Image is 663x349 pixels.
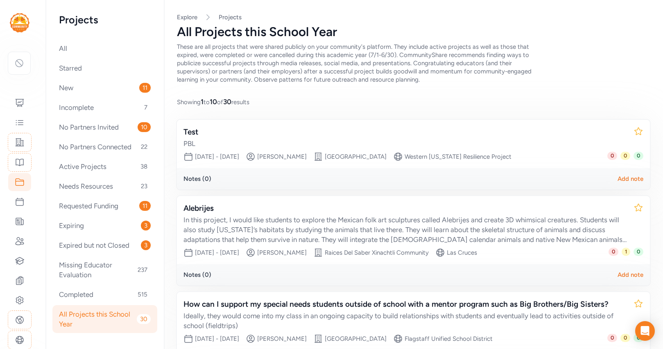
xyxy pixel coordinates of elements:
[620,334,630,342] span: 0
[52,39,157,57] div: All
[134,265,151,275] span: 237
[177,13,650,21] nav: Breadcrumb
[325,335,387,343] div: [GEOGRAPHIC_DATA]
[325,153,387,161] div: [GEOGRAPHIC_DATA]
[620,152,630,160] span: 0
[177,97,249,107] span: Showing to of results
[10,13,29,32] img: logo
[622,248,630,256] span: 1
[52,177,157,195] div: Needs Resources
[634,334,643,342] span: 0
[137,162,151,171] span: 38
[210,98,217,106] span: 10
[405,153,511,161] div: Western [US_STATE] Resilience Project
[195,249,239,257] div: [DATE] - [DATE]
[138,142,151,152] span: 22
[634,248,643,256] span: 0
[52,217,157,235] div: Expiring
[195,335,239,343] div: [DATE] - [DATE]
[141,103,151,112] span: 7
[139,201,151,211] span: 11
[201,98,204,106] span: 1
[405,335,493,343] div: Flagstaff Unified School District
[52,118,157,136] div: No Partners Invited
[177,14,197,21] a: Explore
[183,311,627,331] div: Ideally, they would come into my class in an ongoing capacity to build relationships with student...
[183,175,211,183] div: Notes ( 0 )
[183,139,627,148] div: PBL
[447,249,477,257] div: Las Cruces
[52,79,157,97] div: New
[183,126,627,138] div: Test
[183,271,211,279] div: Notes ( 0 )
[137,314,151,324] span: 30
[609,248,618,256] span: 0
[52,197,157,215] div: Requested Funding
[607,334,617,342] span: 0
[618,175,643,183] div: Add note
[138,122,151,132] span: 10
[219,13,242,21] a: Projects
[183,215,627,244] div: In this project, I would like students to explore the Mexican folk art sculptures called Alebrije...
[52,285,157,303] div: Completed
[634,152,643,160] span: 0
[141,240,151,250] span: 3
[257,153,307,161] div: [PERSON_NAME]
[607,152,617,160] span: 0
[177,25,650,39] div: All Projects this School Year
[325,249,429,257] div: Raices Del Saber Xinachtli Community
[177,43,532,83] span: These are all projects that were shared publicly on your community's platform. They include activ...
[141,221,151,230] span: 3
[257,249,307,257] div: [PERSON_NAME]
[52,305,157,333] div: All Projects this School Year
[52,138,157,156] div: No Partners Connected
[618,271,643,279] div: Add note
[183,203,627,214] div: Alebrijes
[52,98,157,116] div: Incomplete
[59,13,151,26] h2: Projects
[183,299,627,310] div: How can I support my special needs students outside of school with a mentor program such as Big B...
[138,181,151,191] span: 23
[195,153,239,161] div: [DATE] - [DATE]
[257,335,307,343] div: [PERSON_NAME]
[223,98,231,106] span: 30
[52,157,157,176] div: Active Projects
[52,59,157,77] div: Starred
[134,290,151,299] span: 515
[52,236,157,254] div: Expired but not Closed
[635,321,655,341] div: Open Intercom Messenger
[52,256,157,284] div: Missing Educator Evaluation
[139,83,151,93] span: 11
